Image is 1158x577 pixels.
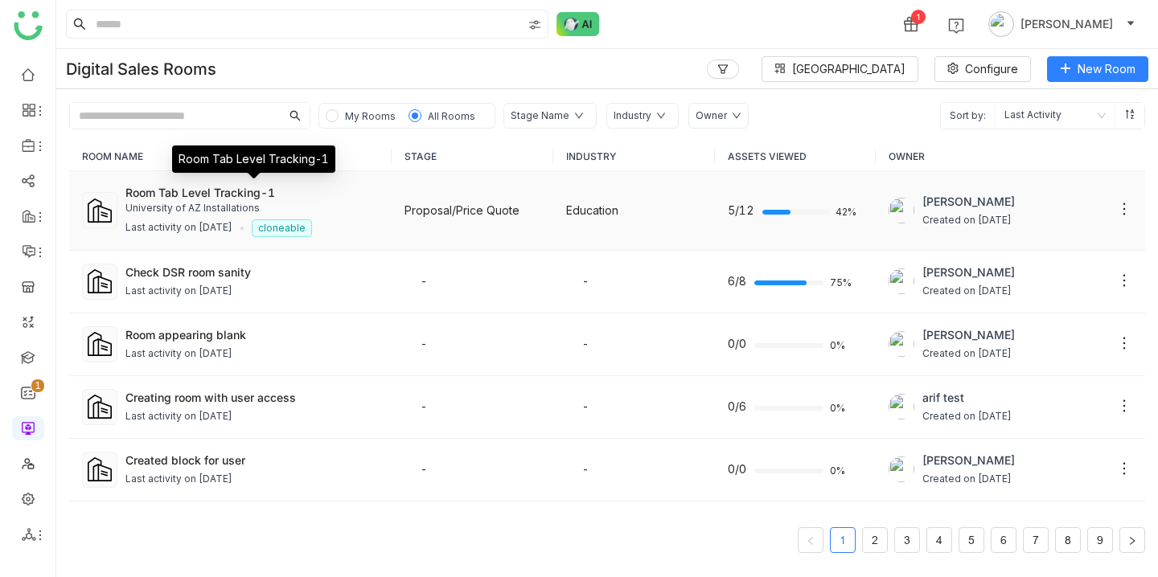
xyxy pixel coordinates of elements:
button: New Room [1047,56,1148,82]
li: 1 [830,527,856,553]
span: 0% [830,341,849,350]
img: 684fd8469a55a50394c15cc7 [889,198,914,223]
li: 5 [959,527,984,553]
span: 75% [830,278,849,288]
span: Created on [DATE] [922,284,1015,299]
span: 5/12 [728,202,754,219]
li: 2 [862,527,888,553]
span: - [421,337,427,350]
a: 7 [1024,528,1048,552]
span: - [421,462,427,476]
li: 9 [1087,527,1113,553]
img: 684a9aedde261c4b36a3ced9 [889,331,914,357]
span: Created on [DATE] [922,472,1015,487]
span: My Rooms [345,110,396,122]
span: - [421,399,427,413]
span: New Room [1078,60,1135,78]
div: Last activity on [DATE] [125,409,232,424]
img: help.svg [948,18,964,34]
div: University of AZ Installations [125,201,379,216]
nz-tag: cloneable [252,219,312,237]
div: Industry [614,108,651,124]
div: Last activity on [DATE] [125,220,232,235]
img: search-type.svg [528,18,541,31]
span: Proposal/Price Quote [404,203,519,217]
span: All Rooms [428,110,475,122]
span: - [582,399,589,413]
div: Check DSR room sanity [125,264,379,280]
th: STAGE [392,142,553,171]
a: 8 [1056,528,1080,552]
p: 1 [35,378,41,394]
a: 3 [895,528,919,552]
img: 684a9aedde261c4b36a3ced9 [889,456,914,482]
div: Last activity on [DATE] [125,472,232,487]
div: Last activity on [DATE] [125,284,232,299]
a: 1 [831,528,855,552]
span: Created on [DATE] [922,409,1012,424]
button: Configure [934,56,1031,82]
span: - [421,274,427,288]
div: Last activity on [DATE] [125,346,232,362]
span: [GEOGRAPHIC_DATA] [792,60,905,78]
th: ASSETS VIEWED [715,142,877,171]
span: Configure [965,60,1018,78]
nz-select-item: Last Activity [1004,103,1106,129]
div: Owner [696,108,727,124]
span: [PERSON_NAME] [922,452,1015,469]
div: Room Tab Level Tracking-1 [125,184,379,201]
span: Sort by: [941,103,995,129]
a: 9 [1088,528,1112,552]
span: 0% [830,466,849,476]
nz-badge-sup: 1 [31,379,44,392]
div: 1 [911,10,926,24]
span: Created on [DATE] [922,346,1015,362]
span: Created on [DATE] [922,213,1015,228]
span: [PERSON_NAME] [922,264,1015,281]
div: Created block for user [125,452,379,469]
li: 6 [991,527,1016,553]
button: Next Page [1119,527,1145,553]
li: 7 [1023,527,1049,553]
li: 4 [926,527,952,553]
span: 0/6 [728,398,746,415]
img: logo [14,11,43,40]
a: 4 [927,528,951,552]
span: arif test [922,389,1012,407]
span: 0% [830,403,849,413]
span: Education [566,203,618,217]
th: INDUSTRY [553,142,715,171]
span: [PERSON_NAME] [1020,15,1113,33]
span: 0/0 [728,335,746,353]
img: avatar [988,11,1014,37]
span: - [582,462,589,476]
li: 8 [1055,527,1081,553]
span: 42% [836,207,855,217]
div: Room Tab Level Tracking-1 [172,145,335,173]
div: Digital Sales Rooms [66,59,216,79]
span: 6/8 [728,272,746,290]
a: 6 [992,528,1016,552]
button: [PERSON_NAME] [985,11,1139,37]
th: OWNER [876,142,1145,171]
div: Creating room with user access [125,389,379,406]
div: Stage Name [511,108,569,124]
button: Previous Page [798,527,823,553]
span: [PERSON_NAME] [922,326,1015,344]
img: ask-buddy-normal.svg [556,12,600,36]
img: 684abccfde261c4b36a4c026 [889,394,914,419]
a: 2 [863,528,887,552]
th: ROOM NAME [69,142,392,171]
img: 684a9aedde261c4b36a3ced9 [889,268,914,294]
span: [PERSON_NAME] [922,193,1015,211]
li: 3 [894,527,920,553]
a: 5 [959,528,983,552]
span: - [582,274,589,288]
button: [GEOGRAPHIC_DATA] [762,56,918,82]
div: Room appearing blank [125,326,379,343]
span: - [582,337,589,350]
span: 0/0 [728,460,746,478]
